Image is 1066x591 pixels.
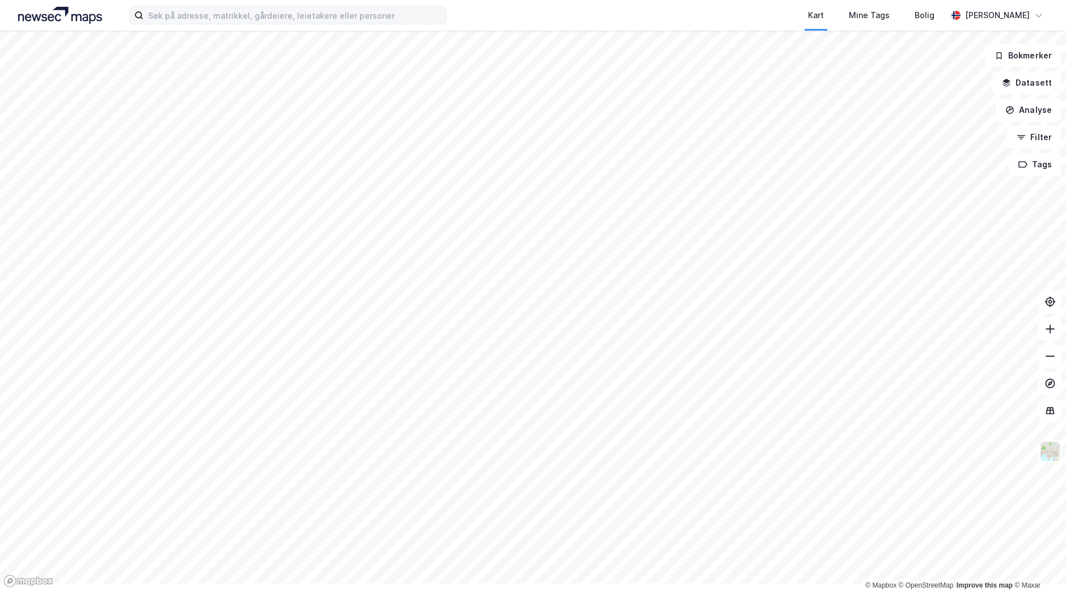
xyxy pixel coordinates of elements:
div: [PERSON_NAME] [965,9,1030,22]
input: Søk på adresse, matrikkel, gårdeiere, leietakere eller personer [143,7,446,24]
img: logo.a4113a55bc3d86da70a041830d287a7e.svg [18,7,102,24]
div: Mine Tags [849,9,890,22]
iframe: Chat Widget [1009,537,1066,591]
div: Kart [808,9,824,22]
div: Bolig [915,9,934,22]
